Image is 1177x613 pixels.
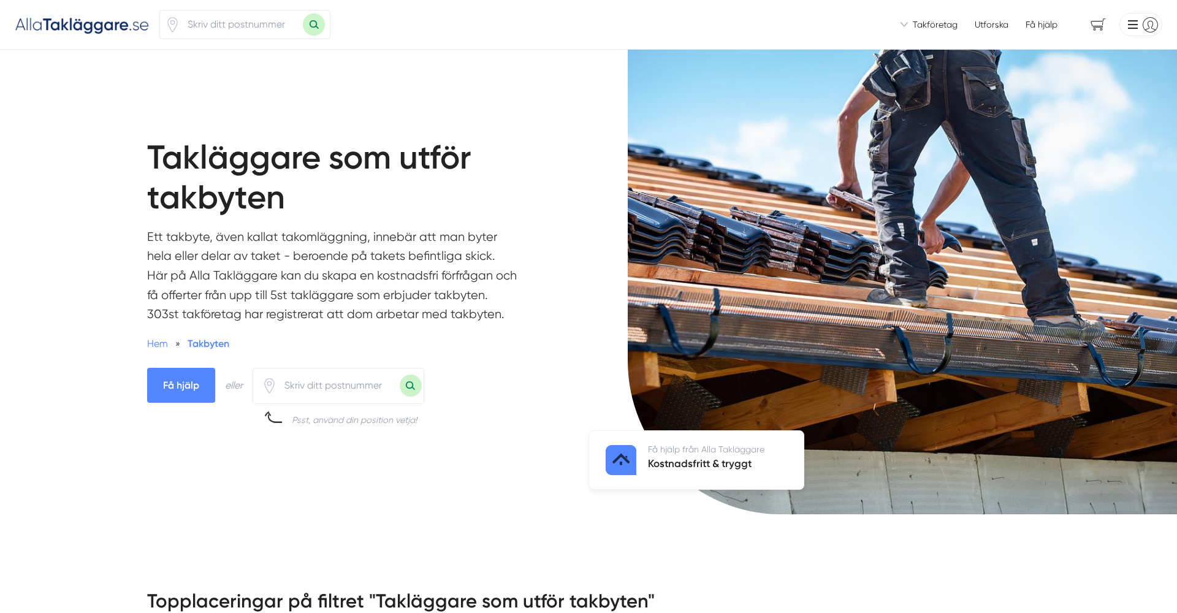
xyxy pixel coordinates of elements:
span: Få hjälp från Alla Takläggare [648,444,764,454]
svg: Pin / Karta [165,17,180,32]
input: Skriv ditt postnummer [180,10,303,39]
img: Kostnadsfritt & tryggt logotyp [606,445,636,476]
button: Sök med postnummer [400,375,422,397]
button: Sök med postnummer [303,13,325,36]
span: Få hjälp [1026,18,1057,31]
a: Utforska [975,18,1008,31]
img: Alla Takläggare [15,14,150,34]
nav: Breadcrumb [147,336,518,351]
span: Klicka för att använda din position. [262,378,277,394]
p: Ett takbyte, även kallat takomläggning, innebär att man byter hela eller delar av taket - beroend... [147,227,518,330]
span: Få hjälp [147,368,215,403]
span: Klicka för att använda din position. [165,17,180,32]
input: Skriv ditt postnummer [277,371,400,400]
span: » [175,336,180,351]
span: Takföretag [913,18,958,31]
div: eller [225,378,243,393]
a: Hem [147,338,168,349]
h1: Takläggare som utför takbyten [147,138,559,227]
h5: Kostnadsfritt & tryggt [648,455,764,474]
a: Takbyten [188,338,229,349]
svg: Pin / Karta [262,378,277,394]
span: navigation-cart [1082,14,1114,36]
div: Psst, använd din position vetja! [292,414,417,426]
